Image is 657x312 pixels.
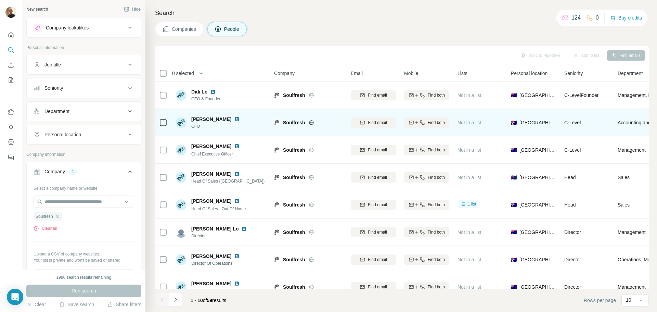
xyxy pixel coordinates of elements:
span: Find both [428,257,445,263]
img: Logo of Soulfresh [274,147,280,152]
span: People [224,26,240,33]
img: Logo of Soulfresh [274,229,280,235]
span: 1 - 10 [191,298,203,303]
span: [GEOGRAPHIC_DATA] [519,229,556,236]
div: Department [44,108,69,115]
span: [PERSON_NAME] [191,198,231,204]
span: 🇦🇺 [511,92,517,99]
button: Find email [351,117,396,128]
span: Sales [618,201,630,208]
img: LinkedIn logo [210,89,216,95]
button: Find email [351,172,396,183]
span: Not in a list [458,229,481,235]
span: Find email [368,202,387,208]
button: Enrich CSV [5,59,16,71]
span: Company [274,70,295,77]
span: Management [618,147,646,153]
span: Soulfresh [283,201,305,208]
div: Open Intercom Messenger [7,289,23,305]
span: Director [564,257,581,262]
span: Soulfresh [283,92,305,99]
button: Feedback [5,151,16,163]
button: Buy credits [610,13,642,23]
span: Find email [368,257,387,263]
button: Use Surfe on LinkedIn [5,106,16,118]
span: 59 [207,298,212,303]
span: Find both [428,229,445,235]
span: [GEOGRAPHIC_DATA] [519,256,556,263]
div: Select a company name or website [34,183,134,191]
span: Find both [428,147,445,153]
span: Rows per page [584,297,616,304]
div: Job title [44,61,61,68]
span: [GEOGRAPHIC_DATA] [519,284,556,290]
img: Avatar [176,227,186,238]
span: Management [618,229,646,236]
span: Not in a list [458,257,481,262]
span: 🇦🇺 [511,119,517,126]
span: [PERSON_NAME] [191,253,231,260]
button: Find both [404,200,449,210]
button: Find email [351,90,396,100]
button: Clear [26,301,46,308]
span: Soulfresh [283,229,305,236]
div: New search [26,6,48,12]
span: Department [618,70,643,77]
button: Find both [404,254,449,265]
img: Logo of Soulfresh [274,257,280,262]
span: Find both [428,202,445,208]
img: LinkedIn logo [234,143,240,149]
span: 🇦🇺 [511,284,517,290]
span: Find both [428,92,445,98]
span: Seniority [564,70,583,77]
span: Companies [172,26,197,33]
span: Soulfresh [283,147,305,153]
span: Managing Director [191,288,242,294]
img: Avatar [176,254,186,265]
button: Find email [351,200,396,210]
span: Sales [618,174,630,181]
div: Seniority [44,85,63,91]
button: Hide [119,4,145,14]
img: LinkedIn logo [241,226,247,232]
button: Quick start [5,29,16,41]
span: [GEOGRAPHIC_DATA] [519,92,556,99]
button: Share filters [107,301,141,308]
p: Upload a CSV of company websites. [34,251,134,257]
p: Company information [26,151,141,158]
span: CFO [191,123,242,129]
span: Find email [368,284,387,290]
span: Find email [368,92,387,98]
button: Upload a list of companies [34,269,134,281]
button: My lists [5,74,16,86]
span: results [191,298,226,303]
span: [PERSON_NAME] [191,116,231,123]
span: Not in a list [458,284,481,290]
img: Logo of Soulfresh [274,120,280,125]
span: of [203,298,207,303]
button: Personal location [27,126,141,143]
span: [PERSON_NAME] [191,143,231,150]
div: Company lookalikes [46,24,89,31]
span: Director [191,233,249,239]
button: Find email [351,254,396,265]
span: Director Of Operations [191,260,242,266]
button: Find both [404,172,449,183]
span: [PERSON_NAME] [191,280,231,287]
span: Director [564,229,581,235]
span: 🇦🇺 [511,229,517,236]
p: 124 [571,14,581,22]
span: 🇦🇺 [511,256,517,263]
button: Find email [351,145,396,155]
span: Find email [368,174,387,180]
button: Seniority [27,80,141,96]
div: 1 [69,169,77,175]
span: [PERSON_NAME] [191,171,231,177]
img: Avatar [176,117,186,128]
span: Soulfresh [283,256,305,263]
button: Company lookalikes [27,20,141,36]
span: Find email [368,229,387,235]
img: Avatar [176,145,186,155]
span: 0 selected [172,70,194,77]
img: LinkedIn logo [234,281,240,286]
